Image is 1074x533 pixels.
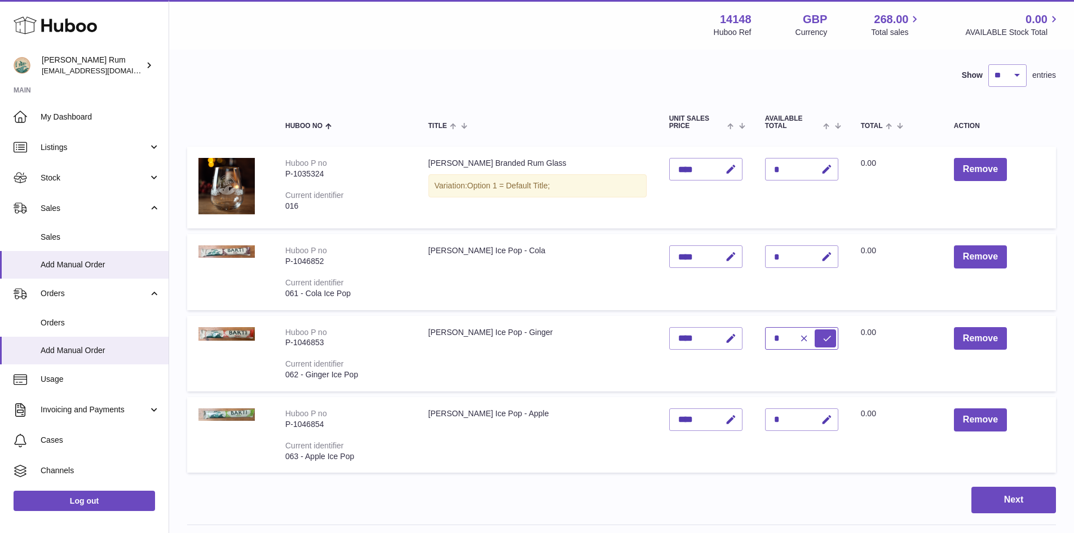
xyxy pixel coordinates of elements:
span: Add Manual Order [41,259,160,270]
div: P-1046854 [285,419,406,430]
span: 268.00 [874,12,908,27]
img: mail@bartirum.wales [14,57,30,74]
span: AVAILABLE Total [765,115,821,130]
a: 268.00 Total sales [871,12,921,38]
button: Remove [954,327,1007,350]
span: Title [428,122,447,130]
div: P-1046853 [285,337,406,348]
div: Huboo P no [285,328,327,337]
div: Current identifier [285,441,344,450]
div: Huboo P no [285,409,327,418]
span: AVAILABLE Stock Total [965,27,1060,38]
div: 062 - Ginger Ice Pop [285,369,406,380]
img: Barti Ice Pop - Apple [198,408,255,421]
img: Barti Ice Pop - Ginger [198,327,255,341]
span: 0.00 [1026,12,1048,27]
span: Sales [41,203,148,214]
span: Cases [41,435,160,446]
span: Sales [41,232,160,243]
div: Current identifier [285,278,344,287]
img: Barti Branded Rum Glass [198,158,255,214]
span: Total sales [871,27,921,38]
span: 0.00 [861,328,876,337]
span: Stock [41,173,148,183]
td: [PERSON_NAME] Ice Pop - Ginger [417,316,658,391]
button: Next [971,487,1056,513]
span: Channels [41,465,160,476]
div: Action [954,122,1045,130]
span: Listings [41,142,148,153]
div: Huboo P no [285,246,327,255]
span: 0.00 [861,409,876,418]
span: Huboo no [285,122,322,130]
span: Orders [41,318,160,328]
span: My Dashboard [41,112,160,122]
span: 0.00 [861,246,876,255]
div: 061 - Cola Ice Pop [285,288,406,299]
div: P-1035324 [285,169,406,179]
img: Barti Ice Pop - Cola [198,245,255,258]
button: Remove [954,408,1007,431]
a: 0.00 AVAILABLE Stock Total [965,12,1060,38]
div: 063 - Apple Ice Pop [285,451,406,462]
button: Remove [954,245,1007,268]
div: Currency [795,27,828,38]
div: Variation: [428,174,647,197]
div: Current identifier [285,191,344,200]
a: Log out [14,491,155,511]
strong: GBP [803,12,827,27]
div: P-1046852 [285,256,406,267]
span: [EMAIL_ADDRESS][DOMAIN_NAME] [42,66,166,75]
button: Remove [954,158,1007,181]
span: entries [1032,70,1056,81]
td: [PERSON_NAME] Branded Rum Glass [417,147,658,228]
div: Huboo P no [285,158,327,168]
span: Orders [41,288,148,299]
div: [PERSON_NAME] Rum [42,55,143,76]
span: Add Manual Order [41,345,160,356]
strong: 14148 [720,12,752,27]
div: Current identifier [285,359,344,368]
div: Huboo Ref [714,27,752,38]
div: 016 [285,201,406,212]
span: 0.00 [861,158,876,168]
td: [PERSON_NAME] Ice Pop - Apple [417,397,658,473]
span: Option 1 = Default Title; [467,181,550,190]
span: Invoicing and Payments [41,404,148,415]
span: Usage [41,374,160,385]
label: Show [962,70,983,81]
span: Total [861,122,883,130]
span: Unit Sales Price [669,115,725,130]
td: [PERSON_NAME] Ice Pop - Cola [417,234,658,310]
